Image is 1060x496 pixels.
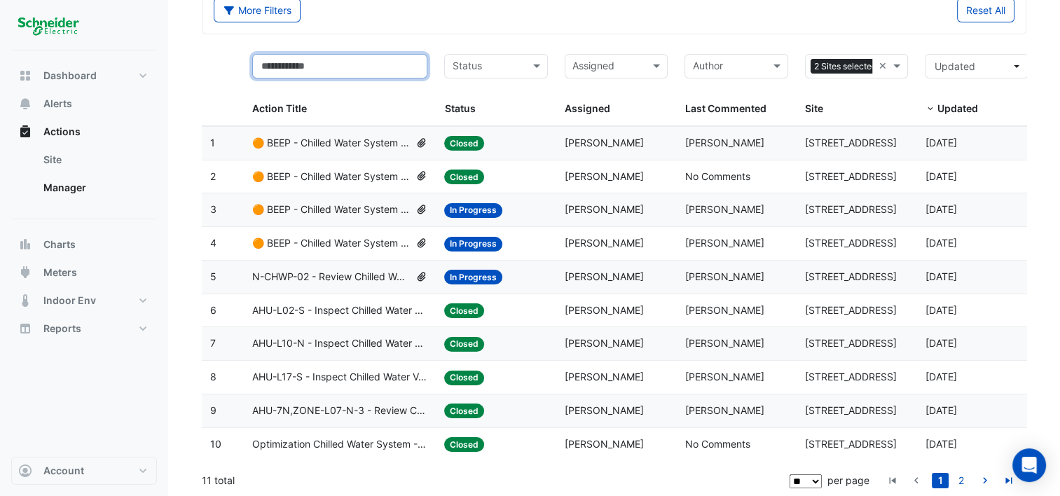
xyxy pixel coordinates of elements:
[684,304,764,316] span: [PERSON_NAME]
[444,303,484,318] span: Closed
[565,270,644,282] span: [PERSON_NAME]
[210,438,221,450] span: 10
[32,146,157,174] a: Site
[925,438,956,450] span: 2022-07-05T10:35:33.359
[11,118,157,146] button: Actions
[565,237,644,249] span: [PERSON_NAME]
[925,371,956,383] span: 2025-03-11T15:54:06.919
[252,303,427,319] span: AHU-L02-S - Inspect Chilled Water Valve Leak
[884,473,901,488] a: go to first page
[925,404,956,416] span: 2023-04-14T15:00:50.369
[953,473,970,488] a: 2
[210,404,216,416] span: 9
[925,270,956,282] span: 2025-03-27T13:30:36.072
[210,304,216,316] span: 6
[18,69,32,83] app-icon: Dashboard
[210,371,216,383] span: 8
[977,473,993,488] a: go to next page
[951,473,972,488] li: page 2
[565,170,644,182] span: [PERSON_NAME]
[11,230,157,259] button: Charts
[805,170,897,182] span: [STREET_ADDRESS]
[925,203,956,215] span: 2025-04-01T15:03:46.216
[684,237,764,249] span: [PERSON_NAME]
[17,11,80,39] img: Company Logo
[210,137,215,149] span: 1
[565,102,610,114] span: Assigned
[444,337,484,352] span: Closed
[805,203,897,215] span: [STREET_ADDRESS]
[565,371,644,383] span: [PERSON_NAME]
[210,203,216,215] span: 3
[43,322,81,336] span: Reports
[11,90,157,118] button: Alerts
[11,287,157,315] button: Indoor Env
[444,170,484,184] span: Closed
[925,170,956,182] span: 2025-07-15T10:21:02.704
[11,457,157,485] button: Account
[18,97,32,111] app-icon: Alerts
[925,337,956,349] span: 2025-03-11T16:03:08.364
[932,473,949,488] a: 1
[805,102,823,114] span: Site
[565,203,644,215] span: [PERSON_NAME]
[805,438,897,450] span: [STREET_ADDRESS]
[444,437,484,452] span: Closed
[11,259,157,287] button: Meters
[565,404,644,416] span: [PERSON_NAME]
[252,269,410,285] span: N-CHWP-02 - Review Chilled Water System Pressure Oversupply (Energy Waste)
[805,337,897,349] span: [STREET_ADDRESS]
[805,404,897,416] span: [STREET_ADDRESS]
[210,270,216,282] span: 5
[908,473,925,488] a: go to previous page
[684,270,764,282] span: [PERSON_NAME]
[684,438,750,450] span: No Comments
[1000,473,1017,488] a: go to last page
[43,125,81,139] span: Actions
[444,136,484,151] span: Closed
[925,137,956,149] span: 2025-07-15T10:21:51.719
[684,137,764,149] span: [PERSON_NAME]
[444,203,502,218] span: In Progress
[805,304,897,316] span: [STREET_ADDRESS]
[43,97,72,111] span: Alerts
[878,58,890,74] span: Clear
[925,237,956,249] span: 2025-04-01T12:06:33.895
[444,404,484,418] span: Closed
[805,371,897,383] span: [STREET_ADDRESS]
[18,237,32,252] app-icon: Charts
[252,202,410,218] span: 🟠 BEEP - Chilled Water System Temperature Reset
[11,315,157,343] button: Reports
[684,337,764,349] span: [PERSON_NAME]
[43,266,77,280] span: Meters
[43,237,76,252] span: Charts
[252,135,410,151] span: 🟠 BEEP - Chilled Water System Staging Review
[805,137,897,149] span: [STREET_ADDRESS]
[252,436,427,453] span: Optimization Chilled Water System - Review Chiller Lockout Strategy
[444,237,502,252] span: In Progress
[11,146,157,207] div: Actions
[937,102,977,114] span: Updated
[805,270,897,282] span: [STREET_ADDRESS]
[444,270,502,284] span: In Progress
[210,237,216,249] span: 4
[43,464,84,478] span: Account
[684,404,764,416] span: [PERSON_NAME]
[18,125,32,139] app-icon: Actions
[18,266,32,280] app-icon: Meters
[252,169,410,185] span: 🟠 BEEP - Chilled Water System Staging Review
[252,102,307,114] span: Action Title
[18,322,32,336] app-icon: Reports
[684,203,764,215] span: [PERSON_NAME]
[934,60,975,72] span: Updated
[252,235,410,252] span: 🟠 BEEP - Chilled Water System Temperature/Pressure Reset
[43,69,97,83] span: Dashboard
[684,102,766,114] span: Last Commented
[210,170,216,182] span: 2
[565,337,644,349] span: [PERSON_NAME]
[11,62,157,90] button: Dashboard
[827,474,869,486] span: per page
[565,137,644,149] span: [PERSON_NAME]
[32,174,157,202] a: Manager
[805,237,897,249] span: [STREET_ADDRESS]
